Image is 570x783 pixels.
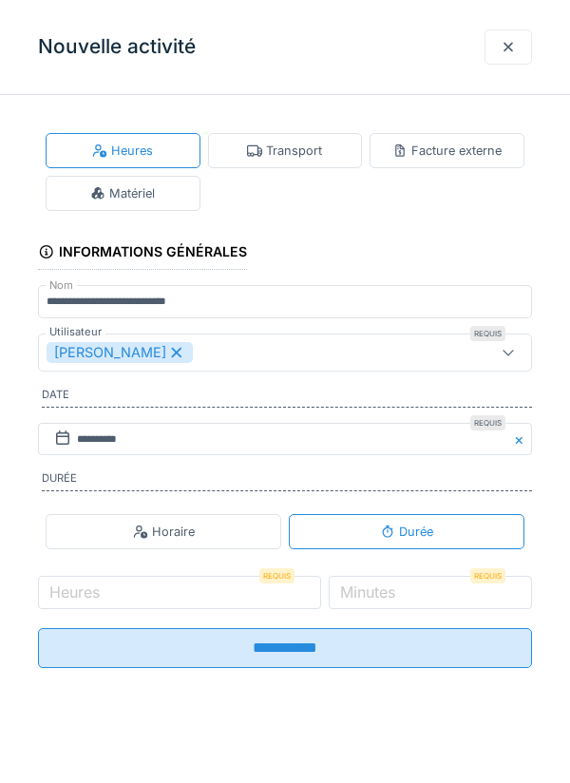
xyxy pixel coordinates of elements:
label: Durée [42,470,532,491]
div: Matériel [90,184,155,202]
button: Close [511,423,532,456]
div: Heures [92,142,153,160]
div: Horaire [133,523,195,541]
label: Minutes [336,581,399,603]
div: Requis [470,415,505,430]
div: Facture externe [392,142,502,160]
div: [PERSON_NAME] [47,342,193,363]
label: Heures [46,581,104,603]
div: Requis [470,326,505,341]
div: Informations générales [38,238,247,270]
div: Requis [470,568,505,583]
h3: Nouvelle activité [38,35,196,59]
div: Requis [259,568,294,583]
label: Nom [46,277,77,294]
div: Transport [247,142,322,160]
div: Durée [380,523,433,541]
label: Date [42,387,532,408]
label: Utilisateur [46,324,105,340]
